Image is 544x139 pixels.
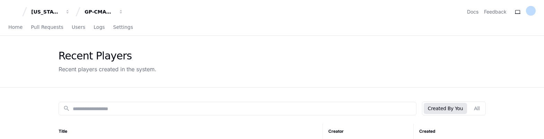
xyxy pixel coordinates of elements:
a: Home [8,19,23,35]
span: Users [72,25,85,29]
div: Recent players created in the system. [59,65,156,73]
div: GP-CMAG-MP2 [85,8,114,15]
a: Settings [113,19,133,35]
span: Logs [94,25,105,29]
button: GP-CMAG-MP2 [82,6,126,18]
span: Pull Requests [31,25,63,29]
button: All [470,103,484,114]
a: Logs [94,19,105,35]
a: Pull Requests [31,19,63,35]
a: Users [72,19,85,35]
div: Recent Players [59,50,156,62]
button: Feedback [484,8,507,15]
a: Docs [467,8,478,15]
div: [US_STATE] Pacific [31,8,61,15]
button: Created By You [424,103,467,114]
button: [US_STATE] Pacific [28,6,73,18]
span: Settings [113,25,133,29]
span: Home [8,25,23,29]
mat-icon: search [63,105,70,112]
